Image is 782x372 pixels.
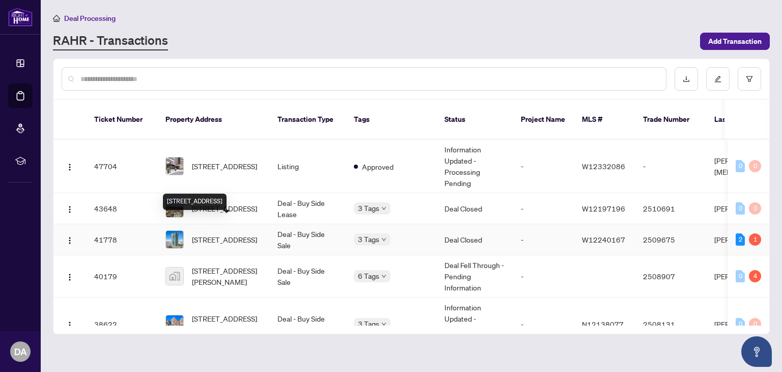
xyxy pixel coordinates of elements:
img: Logo [66,236,74,245]
div: 0 [736,318,745,330]
img: thumbnail-img [166,157,183,175]
div: 0 [749,318,761,330]
button: Logo [62,200,78,217]
td: - [513,224,574,255]
span: 3 Tags [358,318,379,330]
span: [STREET_ADDRESS][PERSON_NAME] [192,265,261,287]
div: 0 [736,160,745,172]
div: 1 [749,233,761,246]
button: Open asap [741,336,772,367]
div: 0 [749,202,761,215]
img: thumbnail-img [166,231,183,248]
span: down [381,206,386,211]
div: 4 [749,270,761,282]
td: 40179 [86,255,157,298]
td: 2509675 [635,224,706,255]
th: Ticket Number [86,100,157,140]
div: [STREET_ADDRESS] [163,194,227,210]
span: down [381,274,386,279]
span: [STREET_ADDRESS] [192,161,257,172]
a: RAHR - Transactions [53,32,168,50]
div: 0 [736,202,745,215]
td: - [513,140,574,193]
th: Status [436,100,513,140]
th: Transaction Type [269,100,346,140]
td: 38622 [86,298,157,351]
td: Information Updated - Processing Pending [436,298,513,351]
th: Trade Number [635,100,706,140]
td: 2510691 [635,193,706,224]
span: 3 Tags [358,202,379,214]
button: download [675,67,698,91]
button: edit [706,67,730,91]
td: 47704 [86,140,157,193]
th: Project Name [513,100,574,140]
span: N12138077 [582,320,624,329]
td: Deal - Buy Side Sale [269,255,346,298]
button: filter [738,67,761,91]
th: MLS # [574,100,635,140]
td: Listing [269,140,346,193]
span: home [53,15,60,22]
div: 0 [736,270,745,282]
td: Deal - Buy Side Lease [269,298,346,351]
div: 0 [749,160,761,172]
img: Logo [66,273,74,281]
th: Tags [346,100,436,140]
img: Logo [66,205,74,214]
span: edit [714,75,721,83]
span: [STREET_ADDRESS][PERSON_NAME] [192,313,261,335]
span: down [381,322,386,327]
span: Add Transaction [708,33,762,49]
button: Logo [62,231,78,248]
span: Approved [362,161,394,172]
td: 43648 [86,193,157,224]
button: Logo [62,158,78,174]
div: 2 [736,233,745,246]
td: 41778 [86,224,157,255]
button: Logo [62,268,78,284]
span: down [381,237,386,242]
td: - [513,255,574,298]
span: W12240167 [582,235,625,244]
img: Logo [66,163,74,171]
span: [STREET_ADDRESS] [192,234,257,245]
td: Deal Closed [436,193,513,224]
img: thumbnail-img [166,315,183,333]
td: - [513,193,574,224]
img: thumbnail-img [166,268,183,285]
th: Property Address [157,100,269,140]
td: 2508131 [635,298,706,351]
span: download [683,75,690,83]
span: filter [746,75,753,83]
span: W12197196 [582,204,625,213]
td: Deal Fell Through - Pending Information [436,255,513,298]
span: W12332086 [582,162,625,171]
td: - [513,298,574,351]
td: 2508907 [635,255,706,298]
td: - [635,140,706,193]
td: Deal Closed [436,224,513,255]
span: 6 Tags [358,270,379,282]
span: Deal Processing [64,14,116,23]
span: DA [14,344,27,359]
span: 3 Tags [358,233,379,245]
td: Deal - Buy Side Sale [269,224,346,255]
img: Logo [66,321,74,329]
button: Add Transaction [700,33,770,50]
button: Logo [62,316,78,332]
img: logo [8,8,33,26]
td: Deal - Buy Side Lease [269,193,346,224]
td: Information Updated - Processing Pending [436,140,513,193]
